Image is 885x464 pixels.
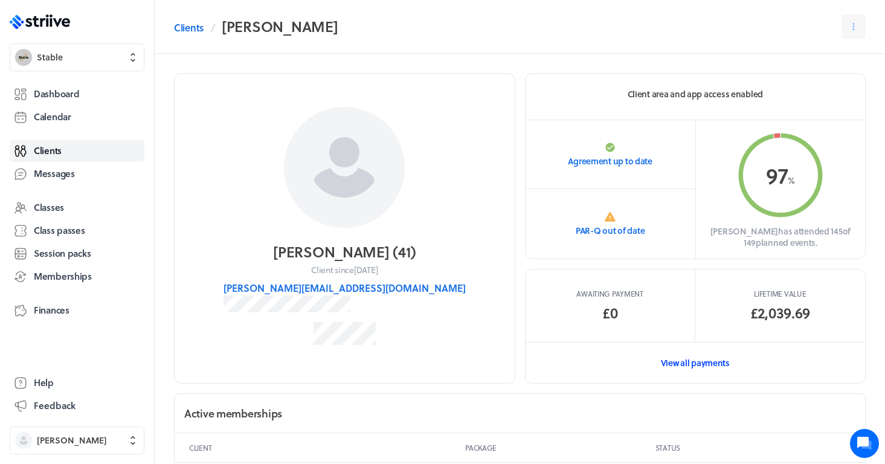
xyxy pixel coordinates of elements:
p: Client area and app access enabled [628,88,763,100]
span: Calendar [34,111,71,123]
span: Clients [34,144,62,157]
p: £2,039.69 [750,303,810,323]
a: Help [10,372,144,394]
img: Stable [15,49,32,66]
span: ( 41 ) [393,241,416,262]
h2: [PERSON_NAME] [222,14,338,39]
span: Stable [37,51,63,63]
span: Dashboard [34,88,79,100]
p: Status [655,443,851,453]
span: Finances [34,304,69,317]
span: Awaiting payment [576,289,643,298]
span: Feedback [34,399,76,412]
a: Calendar [10,106,144,128]
p: Agreement up to date [568,155,652,167]
button: [PERSON_NAME][EMAIL_ADDRESS][DOMAIN_NAME] [224,281,466,295]
a: Finances [10,300,144,321]
span: % [788,174,795,187]
button: StableStable [10,43,144,71]
span: [PERSON_NAME] [37,434,107,446]
a: Classes [10,197,144,219]
a: Messages [10,163,144,185]
a: Session packs [10,243,144,265]
span: £0 [602,303,617,323]
a: PAR-Q out of date [526,189,695,259]
a: Agreement up to date [526,120,695,190]
p: Package [465,443,651,453]
h2: Active memberships [184,406,282,421]
h2: [PERSON_NAME] [273,242,416,262]
nav: Breadcrumb [174,14,338,39]
p: Client [189,443,460,453]
iframe: gist-messenger-bubble-iframe [850,429,879,458]
p: Find an answer quickly [16,188,225,202]
p: [PERSON_NAME] has attended 145 of 149 planned events. [706,225,855,249]
span: Session packs [34,247,91,260]
h1: Hi [PERSON_NAME] [18,59,224,78]
span: Class passes [34,224,85,237]
button: New conversation [19,141,223,165]
a: Clients [10,140,144,162]
span: Messages [34,167,75,180]
input: Search articles [35,208,216,232]
p: Client since [DATE] [311,264,378,276]
button: Feedback [10,395,144,417]
span: Memberships [34,270,92,283]
p: PAR-Q out of date [576,225,645,237]
a: Memberships [10,266,144,288]
h2: We're here to help. Ask us anything! [18,80,224,119]
p: Lifetime value [754,289,806,298]
a: Class passes [10,220,144,242]
button: [PERSON_NAME] [10,427,144,454]
span: New conversation [78,148,145,158]
a: Dashboard [10,83,144,105]
span: Help [34,376,54,389]
a: View all payments [526,342,866,384]
span: Classes [34,201,64,214]
span: 97 [766,159,788,191]
a: Clients [174,21,204,35]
